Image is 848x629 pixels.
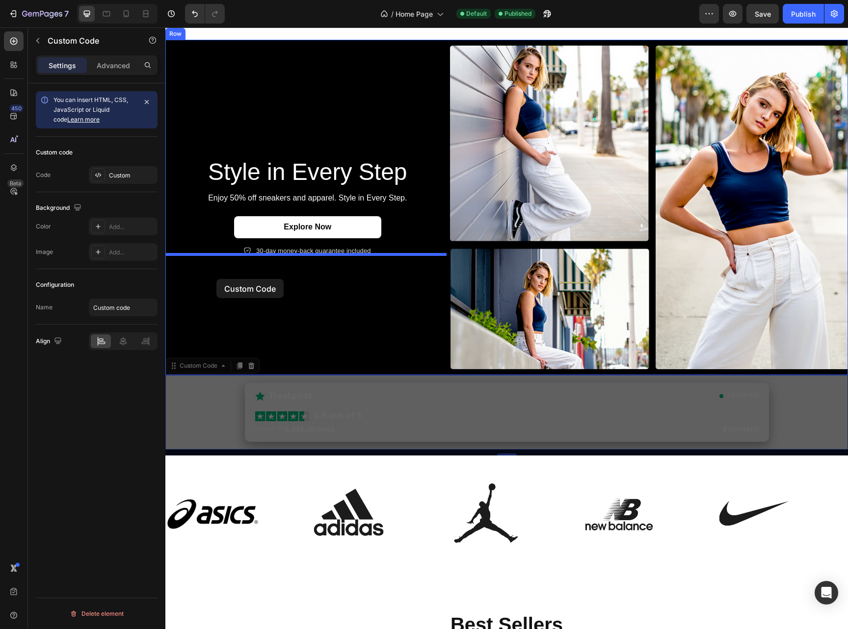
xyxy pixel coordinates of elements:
[36,148,73,157] div: Custom code
[791,9,816,19] div: Publish
[783,4,824,24] button: Publish
[67,116,100,123] a: Learn more
[746,4,779,24] button: Save
[53,96,128,123] span: You can insert HTML, CSS, JavaScript or Liquid code
[36,222,51,231] div: Color
[97,60,130,71] p: Advanced
[36,171,51,179] div: Code
[109,171,155,180] div: Custom
[396,9,433,19] span: Home Page
[36,606,158,622] button: Delete element
[185,4,225,24] div: Undo/Redo
[49,60,76,71] p: Settings
[4,4,73,24] button: 7
[48,35,131,47] p: Custom Code
[109,248,155,257] div: Add...
[815,581,838,604] div: Open Intercom Messenger
[9,104,24,112] div: 450
[109,223,155,231] div: Add...
[36,248,53,256] div: Image
[466,9,487,18] span: Default
[504,9,531,18] span: Published
[391,9,394,19] span: /
[755,10,771,18] span: Save
[36,303,53,312] div: Name
[64,8,69,20] p: 7
[165,27,848,629] iframe: Design area
[36,335,64,348] div: Align
[70,608,124,620] div: Delete element
[36,201,83,215] div: Background
[36,280,74,289] div: Configuration
[7,179,24,187] div: Beta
